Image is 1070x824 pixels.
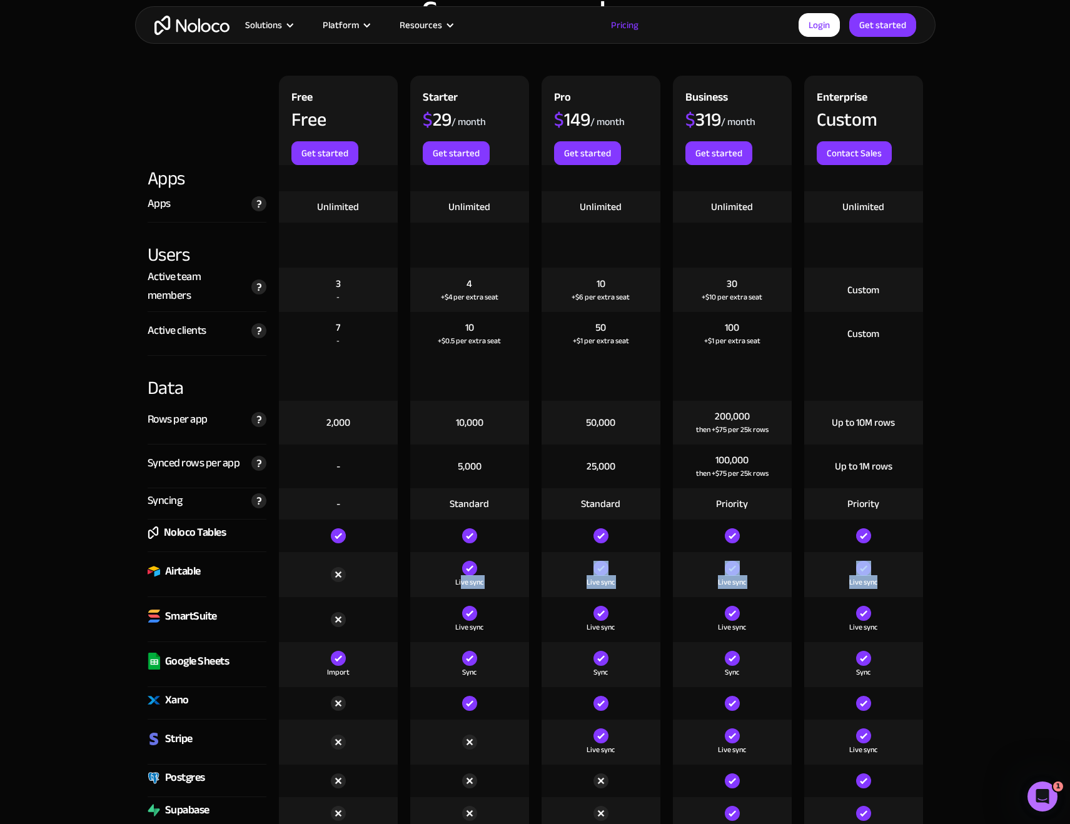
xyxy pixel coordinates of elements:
div: Platform [323,17,359,33]
div: Standard [581,497,620,511]
div: Business [685,88,728,110]
div: 7 [336,321,340,334]
div: +$6 per extra seat [572,291,630,303]
div: - [336,497,340,511]
div: - [336,291,340,303]
div: Google Sheets [165,652,230,671]
div: 50,000 [586,416,615,430]
div: Live sync [718,576,746,588]
div: / month [590,115,625,129]
div: Stripe [165,730,193,748]
div: Unlimited [842,200,884,214]
div: Rows per app [148,410,208,429]
div: +$1 per extra seat [704,334,760,347]
div: 10,000 [456,416,483,430]
div: Noloco Tables [164,523,226,542]
div: 5,000 [458,460,482,473]
div: Up to 10M rows [832,416,895,430]
div: +$4 per extra seat [441,291,498,303]
div: Priority [847,497,879,511]
div: Standard [450,497,489,511]
a: Get started [554,141,621,165]
div: 100 [725,321,739,334]
div: 10 [465,321,474,334]
div: +$0.5 per extra seat [438,334,501,347]
div: Synced rows per app [148,454,240,473]
div: Postgres [165,768,205,787]
div: Free [291,88,313,110]
div: Up to 1M rows [835,460,892,473]
div: Live sync [718,743,746,756]
div: Airtable [165,562,201,581]
div: - [336,334,340,347]
div: Sync [462,666,477,678]
div: Platform [307,17,384,33]
div: 3 [336,277,341,291]
div: Custom [817,110,877,129]
div: Resources [400,17,442,33]
div: Sync [593,666,608,678]
div: Apps [148,165,266,191]
div: Live sync [718,621,746,633]
div: Live sync [849,743,877,756]
div: Unlimited [711,200,753,214]
a: Pricing [595,17,654,33]
div: Live sync [587,621,615,633]
span: $ [554,102,564,137]
div: Unlimited [448,200,490,214]
div: Apps [148,194,171,213]
div: Starter [423,88,458,110]
div: Supabase [165,801,209,820]
div: Solutions [230,17,307,33]
div: Xano [165,691,189,710]
div: 149 [554,110,590,129]
div: / month [452,115,486,129]
a: Login [799,13,840,37]
div: Sync [725,666,739,678]
div: +$1 per extra seat [573,334,629,347]
div: Import [327,666,350,678]
div: 4 [467,277,472,291]
div: Priority [716,497,748,511]
div: SmartSuite [165,607,217,626]
div: 29 [423,110,452,129]
div: - [336,460,340,473]
div: / month [721,115,755,129]
div: 2,000 [326,416,350,430]
a: home [154,16,230,35]
div: Resources [384,17,467,33]
div: Custom [847,283,879,297]
div: 50 [595,321,606,334]
div: 319 [685,110,721,129]
div: Unlimited [580,200,622,214]
span: 1 [1053,781,1063,791]
div: Solutions [245,17,282,33]
div: 10 [597,277,605,291]
a: Get started [291,141,358,165]
iframe: Intercom live chat [1027,781,1057,811]
div: Active clients [148,321,206,340]
div: Free [291,110,326,129]
div: Live sync [849,621,877,633]
a: Get started [685,141,752,165]
span: $ [423,102,433,137]
div: Live sync [455,621,483,633]
div: Live sync [587,576,615,588]
a: Get started [849,13,916,37]
div: Users [148,223,266,268]
div: Live sync [455,576,483,588]
div: 200,000 [715,409,750,423]
div: +$10 per extra seat [702,291,762,303]
div: Live sync [587,743,615,756]
div: 25,000 [587,460,615,473]
div: then +$75 per 25k rows [696,423,769,436]
div: Unlimited [317,200,359,214]
div: Data [148,356,266,401]
div: 30 [727,277,737,291]
a: Get started [423,141,490,165]
div: 100,000 [715,453,749,467]
span: $ [685,102,695,137]
div: then +$75 per 25k rows [696,467,769,480]
a: Contact Sales [817,141,892,165]
div: Pro [554,88,571,110]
